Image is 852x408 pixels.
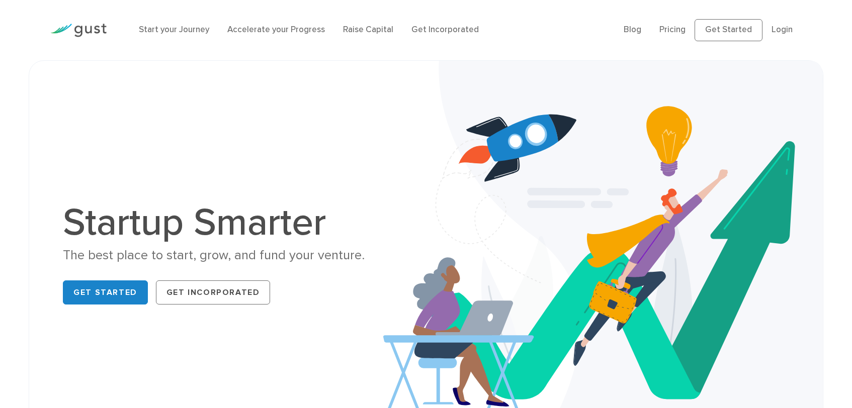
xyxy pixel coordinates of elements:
a: Start your Journey [139,25,209,35]
a: Blog [624,25,641,35]
a: Get Incorporated [411,25,479,35]
div: The best place to start, grow, and fund your venture. [63,247,410,264]
a: Get Incorporated [156,280,271,304]
img: Gust Logo [50,24,107,37]
a: Get Started [695,19,762,41]
a: Raise Capital [343,25,393,35]
h1: Startup Smarter [63,203,410,242]
a: Login [772,25,793,35]
a: Pricing [659,25,686,35]
a: Accelerate your Progress [227,25,325,35]
a: Get Started [63,280,148,304]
